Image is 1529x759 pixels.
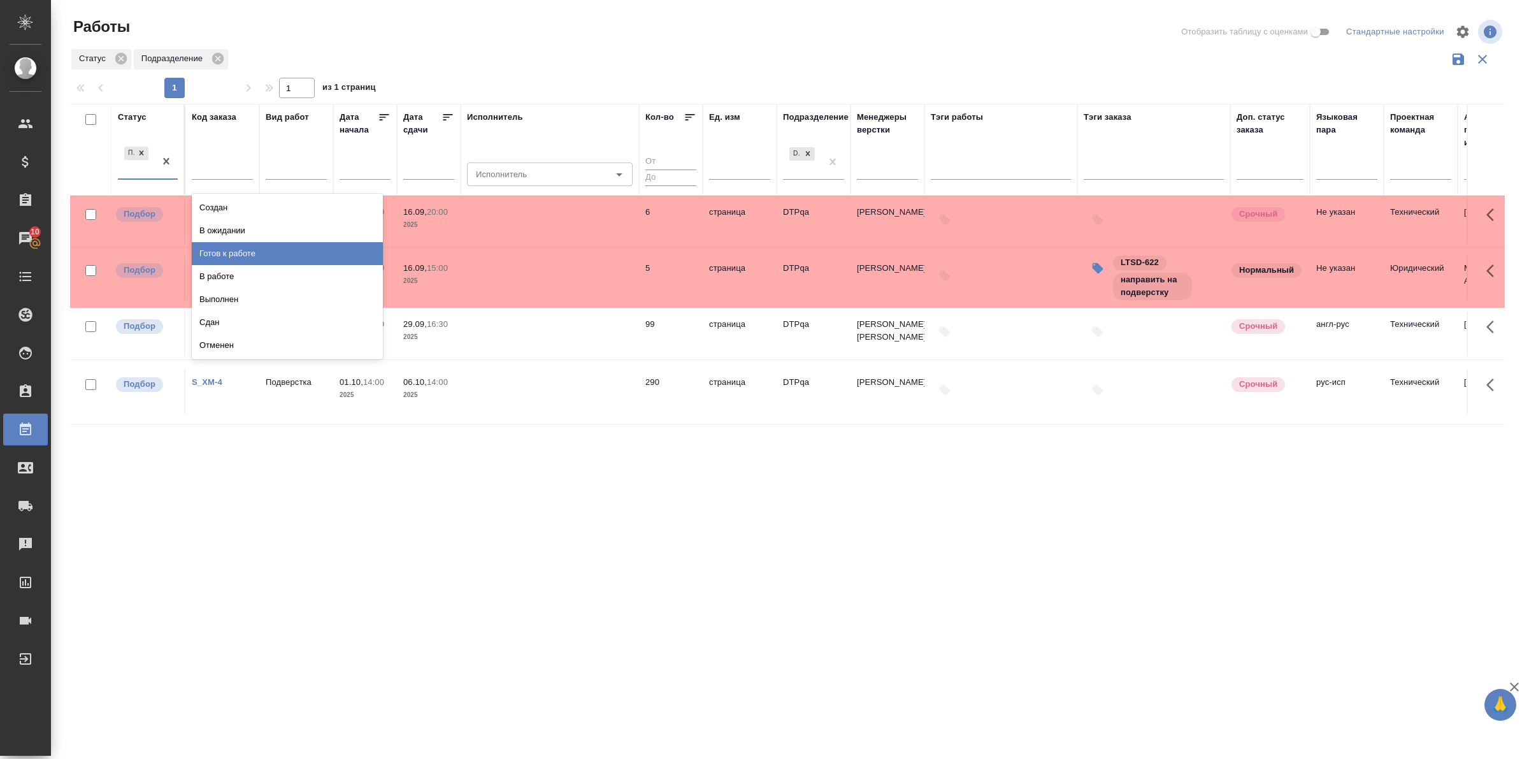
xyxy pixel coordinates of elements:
[639,370,703,414] td: 290
[1384,199,1458,244] td: Технический
[115,318,178,335] div: Можно подбирать исполнителей
[777,199,851,244] td: DTPqa
[124,147,134,160] div: Подбор
[1237,111,1303,136] div: Доп. статус заказа
[192,311,383,334] div: Сдан
[403,219,454,231] p: 2025
[788,146,816,162] div: DTPqa
[1310,256,1384,300] td: Не указан
[3,222,48,254] a: 10
[1478,20,1505,44] span: Посмотреть информацию
[467,111,523,124] div: Исполнитель
[115,262,178,279] div: Можно подбирать исполнителей
[1310,370,1384,414] td: рус-исп
[118,111,147,124] div: Статус
[931,318,959,346] button: Добавить тэги
[192,334,383,357] div: Отменен
[23,226,47,238] span: 10
[79,52,110,65] p: Статус
[783,111,849,124] div: Подразделение
[1384,312,1458,356] td: Технический
[639,256,703,300] td: 5
[403,275,454,287] p: 2025
[1121,273,1184,299] p: направить на подверстку
[857,262,918,275] p: [PERSON_NAME]
[192,377,222,387] a: S_XM-4
[192,111,236,124] div: Код заказа
[403,389,454,401] p: 2025
[192,219,383,242] div: В ожидании
[777,312,851,356] td: DTPqa
[777,370,851,414] td: DTPqa
[1084,318,1112,346] button: Добавить тэги
[1112,254,1224,301] div: LTSD-622, направить на подверстку
[709,111,740,124] div: Ед. изм
[192,196,383,219] div: Создан
[703,256,777,300] td: страница
[1121,256,1159,269] p: LTSD-622
[777,256,851,300] td: DTPqa
[1316,111,1377,136] div: Языковая пара
[363,377,384,387] p: 14:00
[1470,47,1495,71] button: Сбросить фильтры
[1384,256,1458,300] td: Юридический
[703,199,777,244] td: страница
[1390,111,1451,136] div: Проектная команда
[192,288,383,311] div: Выполнен
[1084,254,1112,282] button: Изменить тэги
[1479,370,1509,400] button: Здесь прячутся важные кнопки
[1343,22,1447,42] div: split button
[124,264,155,277] p: Подбор
[1239,208,1277,220] p: Срочный
[645,170,696,185] input: До
[123,145,150,161] div: Подбор
[266,376,327,389] p: Подверстка
[115,206,178,223] div: Можно подбирать исполнителей
[340,377,363,387] p: 01.10,
[1239,378,1277,391] p: Срочный
[931,111,983,124] div: Тэги работы
[789,147,801,161] div: DTPqa
[1479,199,1509,230] button: Здесь прячутся важные кнопки
[1084,111,1131,124] div: Тэги заказа
[124,378,155,391] p: Подбор
[70,17,130,37] span: Работы
[403,207,427,217] p: 16.09,
[1447,17,1478,47] span: Настроить таблицу
[427,263,448,273] p: 15:00
[931,262,959,290] button: Добавить тэги
[266,111,309,124] div: Вид работ
[403,377,427,387] p: 06.10,
[1181,25,1308,38] span: Отобразить таблицу с оценками
[645,111,674,124] div: Кол-во
[427,377,448,387] p: 14:00
[71,49,131,69] div: Статус
[1464,111,1525,149] div: Автор последнего изменения
[427,207,448,217] p: 20:00
[703,370,777,414] td: страница
[639,312,703,356] td: 99
[403,331,454,343] p: 2025
[857,376,918,389] p: [PERSON_NAME]
[857,111,918,136] div: Менеджеры верстки
[645,154,696,170] input: От
[931,376,959,404] button: Добавить тэги
[403,111,441,136] div: Дата сдачи
[1239,320,1277,333] p: Срочный
[1239,264,1294,277] p: Нормальный
[703,312,777,356] td: страница
[1384,370,1458,414] td: Технический
[1310,312,1384,356] td: англ-рус
[427,319,448,329] p: 16:30
[1084,206,1112,234] button: Добавить тэги
[1484,689,1516,721] button: 🙏
[857,206,918,219] p: [PERSON_NAME]
[1310,199,1384,244] td: Не указан
[322,80,376,98] span: из 1 страниц
[340,389,391,401] p: 2025
[857,318,918,343] p: [PERSON_NAME], [PERSON_NAME]
[124,208,155,220] p: Подбор
[403,319,427,329] p: 29.09,
[141,52,207,65] p: Подразделение
[1479,256,1509,286] button: Здесь прячутся важные кнопки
